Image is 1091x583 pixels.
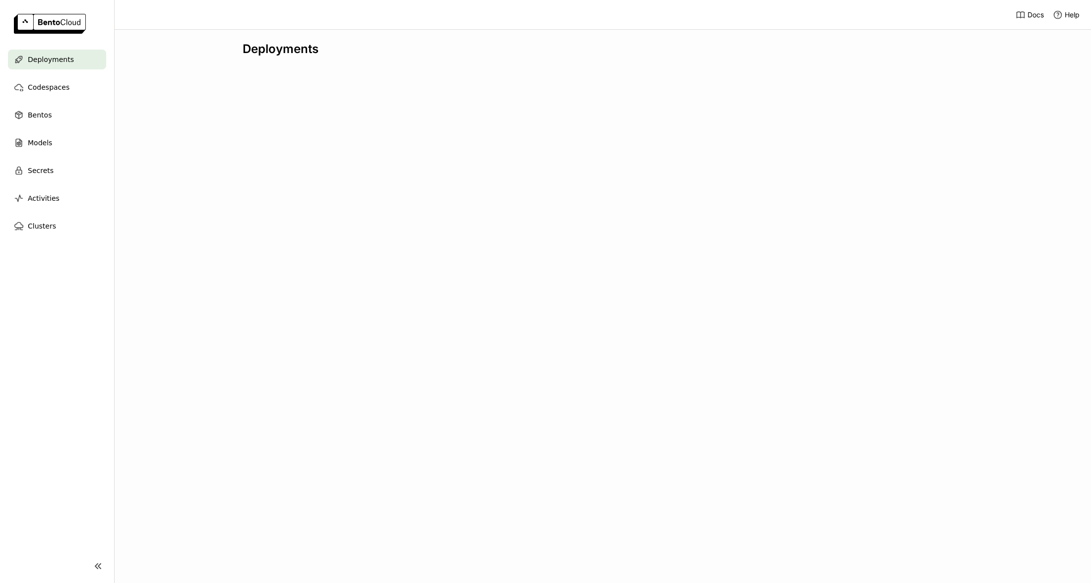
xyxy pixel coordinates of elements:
[1065,10,1080,19] span: Help
[1016,10,1044,20] a: Docs
[8,188,106,208] a: Activities
[28,192,60,204] span: Activities
[28,54,74,65] span: Deployments
[1053,10,1080,20] div: Help
[14,14,86,34] img: logo
[28,165,54,176] span: Secrets
[243,42,963,57] div: Deployments
[8,105,106,125] a: Bentos
[1027,10,1044,19] span: Docs
[8,133,106,153] a: Models
[8,161,106,180] a: Secrets
[28,109,52,121] span: Bentos
[28,81,69,93] span: Codespaces
[28,220,56,232] span: Clusters
[28,137,52,149] span: Models
[8,216,106,236] a: Clusters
